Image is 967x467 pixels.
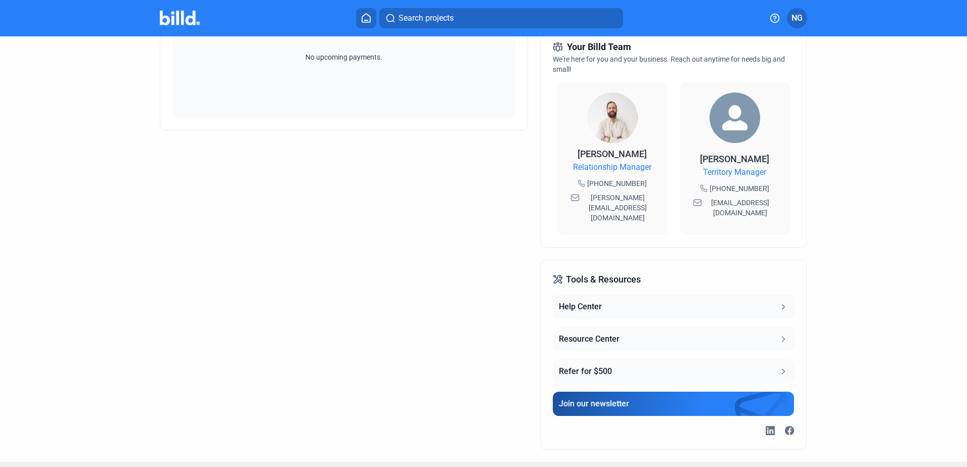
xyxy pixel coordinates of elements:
div: Refer for $500 [559,365,612,378]
img: Territory Manager [710,92,760,143]
button: Help Center [553,295,794,319]
span: NG [792,12,803,24]
img: Relationship Manager [587,92,638,143]
img: Billd Company Logo [160,11,200,25]
span: Relationship Manager [573,161,651,173]
span: [PERSON_NAME][EMAIL_ADDRESS][DOMAIN_NAME] [582,193,654,223]
div: Join our newsletter [559,398,629,410]
button: Refer for $500 [553,359,794,384]
button: Join our newsletter [553,392,794,416]
span: Territory Manager [703,166,766,178]
span: [EMAIL_ADDRESS][DOMAIN_NAME] [704,198,777,218]
span: Search projects [399,12,454,24]
span: We're here for you and your business. Reach out anytime for needs big and small! [553,55,785,73]
span: No upcoming payments. [299,52,389,62]
button: Search projects [379,8,623,28]
span: [PERSON_NAME] [700,154,769,164]
button: Resource Center [553,327,794,351]
span: [PHONE_NUMBER] [710,183,769,194]
span: [PERSON_NAME] [578,149,647,159]
button: NG [787,8,807,28]
div: Resource Center [559,333,620,345]
span: Tools & Resources [566,272,641,287]
span: [PHONE_NUMBER] [587,178,647,189]
div: Help Center [559,301,602,313]
span: Your Billd Team [567,40,631,54]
